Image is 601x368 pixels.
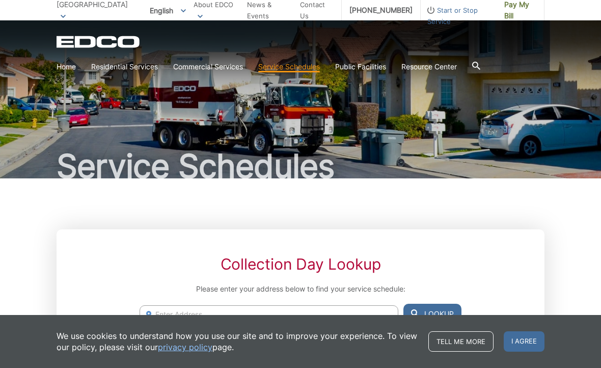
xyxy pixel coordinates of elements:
a: EDCD logo. Return to the homepage. [57,36,141,48]
span: English [142,2,194,19]
h2: Collection Day Lookup [140,255,461,273]
button: Lookup [403,304,461,324]
input: Enter Address [140,305,398,323]
a: Home [57,61,76,72]
a: Resource Center [401,61,457,72]
p: We use cookies to understand how you use our site and to improve your experience. To view our pol... [57,330,418,353]
p: Please enter your address below to find your service schedule: [140,283,461,295]
a: Commercial Services [173,61,243,72]
span: I agree [504,331,544,352]
a: Residential Services [91,61,158,72]
a: Tell me more [428,331,494,352]
h1: Service Schedules [57,150,544,182]
a: Public Facilities [335,61,386,72]
a: Service Schedules [258,61,320,72]
a: privacy policy [158,341,212,353]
